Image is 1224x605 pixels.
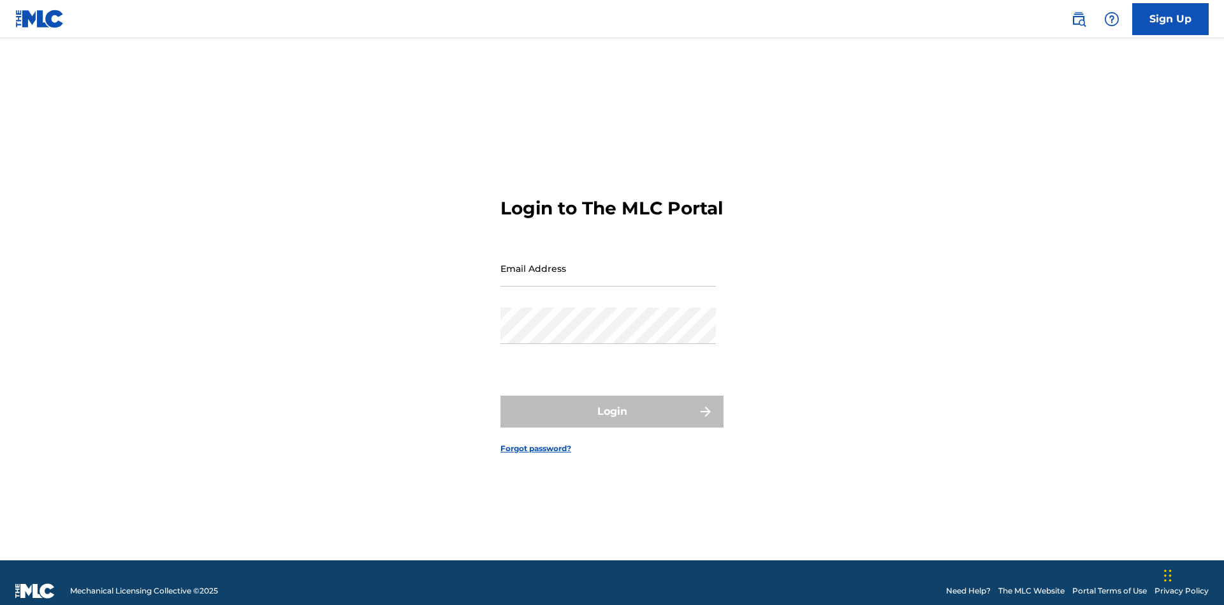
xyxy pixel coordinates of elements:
a: Privacy Policy [1155,585,1209,597]
a: Need Help? [946,585,991,597]
div: Drag [1164,556,1172,595]
img: MLC Logo [15,10,64,28]
a: Forgot password? [500,443,571,454]
iframe: Chat Widget [1160,544,1224,605]
a: The MLC Website [998,585,1065,597]
a: Sign Up [1132,3,1209,35]
img: search [1071,11,1086,27]
img: help [1104,11,1119,27]
a: Public Search [1066,6,1091,32]
span: Mechanical Licensing Collective © 2025 [70,585,218,597]
img: logo [15,583,55,599]
div: Help [1099,6,1125,32]
h3: Login to The MLC Portal [500,197,723,220]
a: Portal Terms of Use [1072,585,1147,597]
